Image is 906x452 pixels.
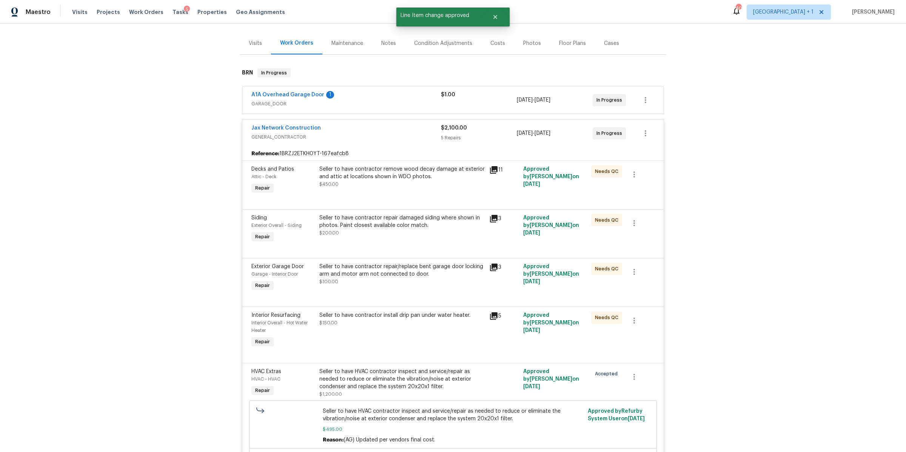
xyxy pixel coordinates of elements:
span: Exterior Overall - Siding [251,223,302,228]
span: Interior Resurfacing [251,313,300,318]
span: Line Item change approved [396,8,483,23]
span: Visits [72,8,88,16]
span: Repair [252,282,273,289]
div: 5 [184,6,190,13]
a: Jax Network Construction [251,125,321,131]
span: Siding [251,215,267,221]
span: $200.00 [319,231,339,235]
button: Close [483,9,508,25]
div: 40 [736,5,741,12]
div: 1 [326,91,334,99]
div: Photos [523,40,541,47]
span: Approved by [PERSON_NAME] on [523,167,579,187]
b: Reference: [251,150,279,157]
span: Approved by Refurby System User on [588,409,645,421]
span: Reason: [323,437,344,443]
span: - [517,130,550,137]
span: Approved by [PERSON_NAME] on [523,264,579,284]
span: GARAGE_DOOR [251,100,441,108]
span: [DATE] [628,416,645,421]
div: Seller to have contractor repair damaged siding where shown in photos. Paint closest available co... [319,214,485,229]
span: (AG) Updated per vendors final cost. [344,437,435,443]
span: [DATE] [517,97,533,103]
span: HVAC - HVAC [251,377,280,381]
div: Cases [604,40,619,47]
span: $450.00 [319,182,339,187]
span: Seller to have HVAC contractor inspect and service/repair as needed to reduce or eliminate the vi... [323,407,584,423]
span: Needs QC [595,168,621,175]
span: $495.00 [323,426,584,433]
div: Condition Adjustments [414,40,472,47]
span: [DATE] [523,384,540,389]
div: BRN In Progress [240,61,666,85]
span: Needs QC [595,216,621,224]
span: Repair [252,233,273,241]
div: 3 [489,214,519,223]
span: - [517,96,550,104]
span: [PERSON_NAME] [849,8,895,16]
div: Maintenance [331,40,363,47]
div: Floor Plans [559,40,586,47]
span: Repair [252,184,273,192]
a: A1A Overhead Garage Door [251,92,324,97]
div: Seller to have contractor install drip pan under water heater. [319,312,485,319]
span: Work Orders [129,8,163,16]
span: $2,100.00 [441,125,467,131]
div: Seller to have HVAC contractor inspect and service/repair as needed to reduce or eliminate the vi... [319,368,485,390]
div: Work Orders [280,39,313,47]
span: Geo Assignments [236,8,285,16]
span: Properties [197,8,227,16]
div: 3 [489,263,519,272]
span: Approved by [PERSON_NAME] on [523,369,579,389]
span: $100.00 [319,279,338,284]
span: In Progress [258,69,290,77]
span: [DATE] [523,279,540,284]
span: Repair [252,338,273,346]
span: [GEOGRAPHIC_DATA] + 1 [753,8,814,16]
span: Garage - Interior Door [251,272,298,276]
div: 5 Repairs [441,134,517,142]
span: $1,200.00 [319,392,342,396]
div: Costs [490,40,505,47]
div: Notes [381,40,396,47]
span: [DATE] [523,328,540,333]
span: Accepted [595,370,621,378]
span: In Progress [596,130,625,137]
span: Exterior Garage Door [251,264,304,269]
span: Decks and Patios [251,167,294,172]
span: Approved by [PERSON_NAME] on [523,215,579,236]
div: Seller to have contractor remove wood decay damage at exterior and attic at locations shown in WD... [319,165,485,180]
span: Needs QC [595,314,621,321]
span: Interior Overall - Hot Water Heater [251,321,308,333]
span: Approved by [PERSON_NAME] on [523,313,579,333]
span: [DATE] [535,131,550,136]
span: [DATE] [517,131,533,136]
span: Tasks [173,9,188,15]
span: [DATE] [523,230,540,236]
span: Attic - Deck [251,174,276,179]
div: 5 [489,312,519,321]
span: [DATE] [523,182,540,187]
div: Visits [249,40,262,47]
span: $1.00 [441,92,455,97]
span: HVAC Extras [251,369,281,374]
div: 1BRZJ2ETKH0YT-167eafcb8 [242,147,664,160]
span: Needs QC [595,265,621,273]
span: GENERAL_CONTRACTOR [251,133,441,141]
span: In Progress [596,96,625,104]
span: Projects [97,8,120,16]
span: [DATE] [535,97,550,103]
h6: BRN [242,68,253,77]
div: 11 [489,165,519,174]
span: Repair [252,387,273,394]
span: Maestro [26,8,51,16]
div: Seller to have contractor repair/replace bent garage door locking arm and motor arm not connected... [319,263,485,278]
span: $150.00 [319,321,337,325]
